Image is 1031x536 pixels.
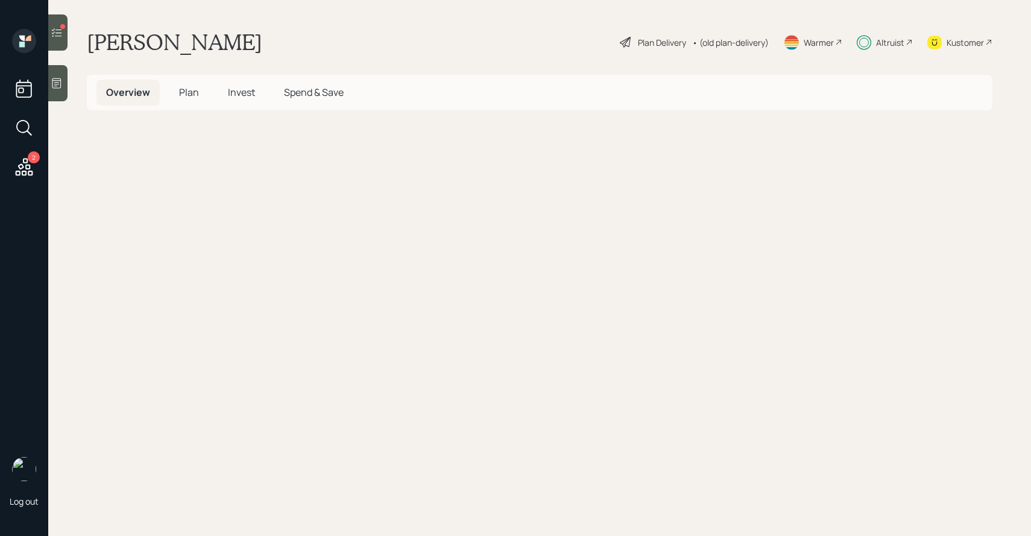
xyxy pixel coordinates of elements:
[638,36,686,49] div: Plan Delivery
[87,29,262,55] h1: [PERSON_NAME]
[12,457,36,481] img: sami-boghos-headshot.png
[28,151,40,163] div: 2
[106,86,150,99] span: Overview
[10,496,39,507] div: Log out
[179,86,199,99] span: Plan
[804,36,834,49] div: Warmer
[284,86,344,99] span: Spend & Save
[228,86,255,99] span: Invest
[947,36,984,49] div: Kustomer
[692,36,769,49] div: • (old plan-delivery)
[876,36,904,49] div: Altruist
